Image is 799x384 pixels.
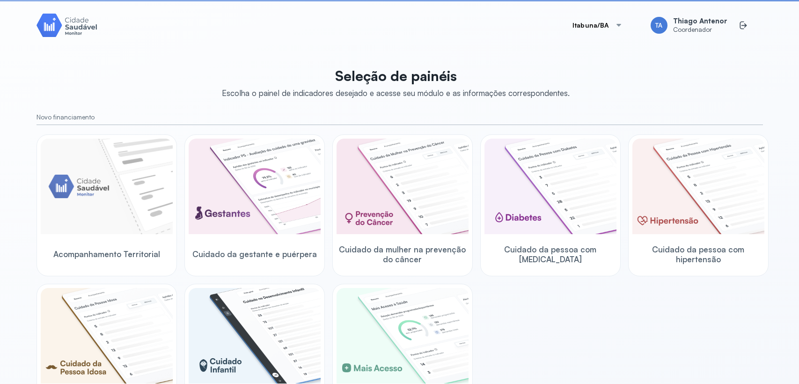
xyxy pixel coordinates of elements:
img: placeholder-module-ilustration.png [41,139,173,234]
img: pregnants.png [189,139,321,234]
span: Cuidado da pessoa com [MEDICAL_DATA] [484,244,616,265]
p: Seleção de painéis [222,67,570,84]
small: Novo financiamento [37,113,763,121]
span: Acompanhamento Territorial [53,249,160,259]
img: elderly.png [41,288,173,384]
img: child-development.png [189,288,321,384]
span: Cuidado da mulher na prevenção do câncer [337,244,469,265]
img: diabetics.png [484,139,616,234]
div: Escolha o painel de indicadores desejado e acesse seu módulo e as informações correspondentes. [222,88,570,98]
span: Thiago Antenor [673,17,727,26]
button: Itabuna/BA [561,16,634,35]
img: hypertension.png [632,139,764,234]
img: healthcare-greater-access.png [337,288,469,384]
span: Cuidado da gestante e puérpera [192,249,317,259]
span: Cuidado da pessoa com hipertensão [632,244,764,265]
img: Logotipo do produto Monitor [37,12,97,38]
span: Coordenador [673,26,727,34]
span: TA [655,22,662,30]
img: woman-cancer-prevention-care.png [337,139,469,234]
